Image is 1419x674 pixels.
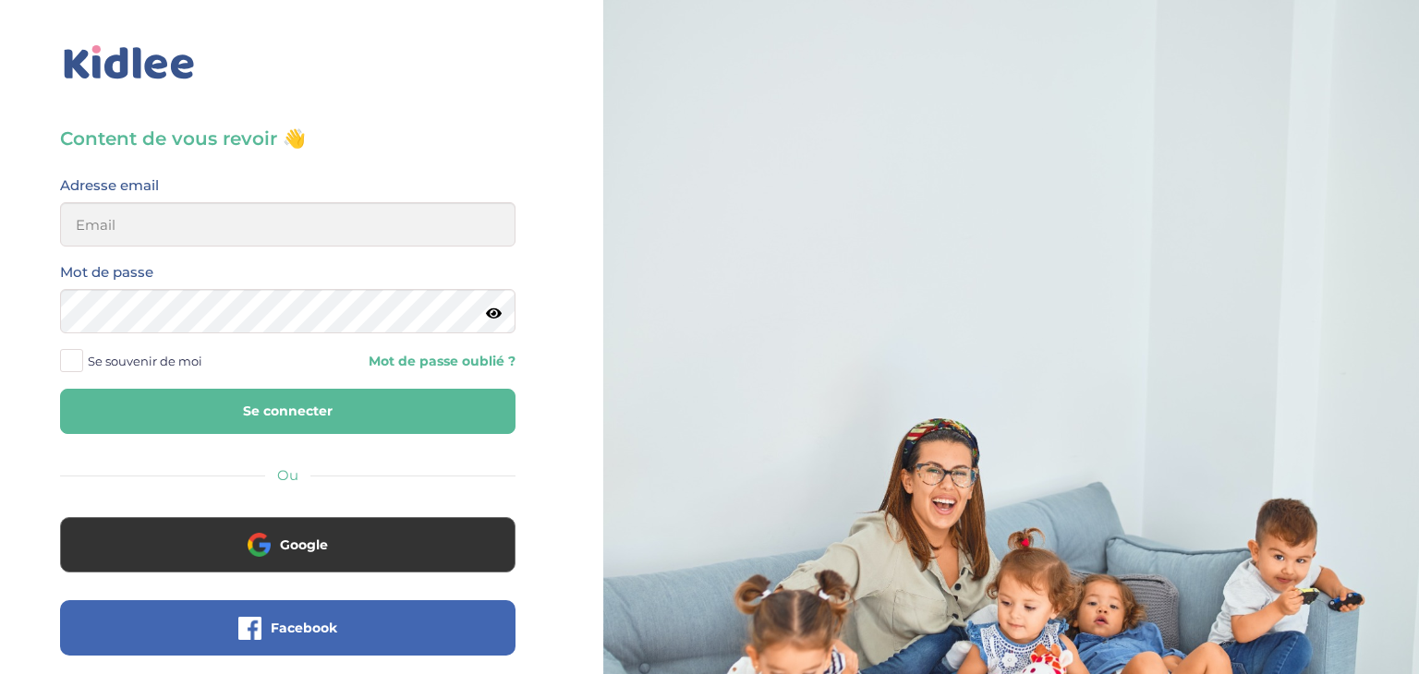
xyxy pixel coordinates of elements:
[88,349,202,373] span: Se souvenir de moi
[60,548,515,566] a: Google
[60,632,515,649] a: Facebook
[248,533,271,556] img: google.png
[60,260,153,284] label: Mot de passe
[60,202,515,247] input: Email
[277,466,298,484] span: Ou
[60,174,159,198] label: Adresse email
[238,617,261,640] img: facebook.png
[301,353,515,370] a: Mot de passe oublié ?
[60,42,199,84] img: logo_kidlee_bleu
[280,536,328,554] span: Google
[60,600,515,656] button: Facebook
[271,619,337,637] span: Facebook
[60,389,515,434] button: Se connecter
[60,126,515,151] h3: Content de vous revoir 👋
[60,517,515,572] button: Google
